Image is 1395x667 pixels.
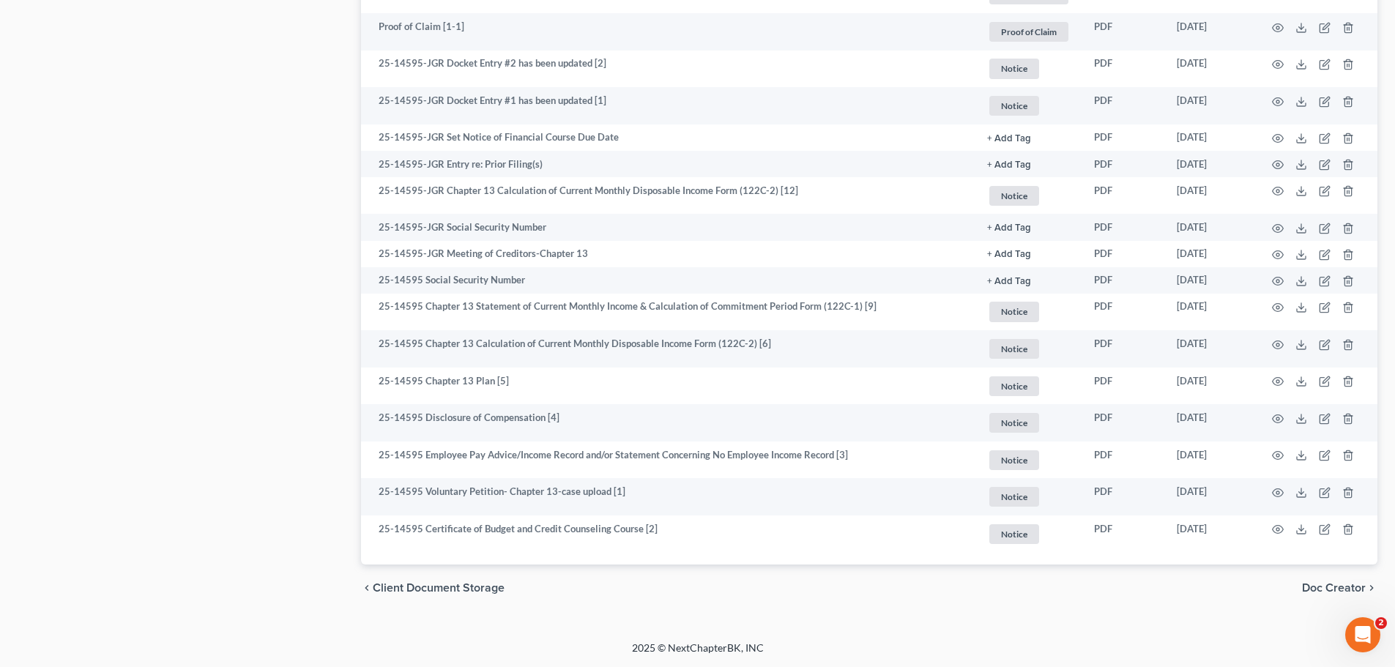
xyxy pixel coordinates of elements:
[361,87,975,124] td: 25-14595-JGR Docket Entry #1 has been updated [1]
[989,487,1039,507] span: Notice
[1082,177,1165,215] td: PDF
[987,184,1071,208] a: Notice
[1165,267,1254,294] td: [DATE]
[989,22,1068,42] span: Proof of Claim
[987,299,1071,324] a: Notice
[1082,214,1165,240] td: PDF
[1082,267,1165,294] td: PDF
[1165,330,1254,368] td: [DATE]
[1165,177,1254,215] td: [DATE]
[989,339,1039,359] span: Notice
[989,413,1039,433] span: Notice
[361,368,975,405] td: 25-14595 Chapter 13 Plan [5]
[987,485,1071,509] a: Notice
[987,448,1071,472] a: Notice
[987,247,1071,261] a: + Add Tag
[361,241,975,267] td: 25-14595-JGR Meeting of Creditors-Chapter 13
[989,302,1039,321] span: Notice
[1082,330,1165,368] td: PDF
[1165,515,1254,553] td: [DATE]
[361,404,975,441] td: 25-14595 Disclosure of Compensation [4]
[1165,368,1254,405] td: [DATE]
[989,524,1039,544] span: Notice
[361,515,975,553] td: 25-14595 Certificate of Budget and Credit Counseling Course [2]
[987,277,1031,286] button: + Add Tag
[361,441,975,479] td: 25-14595 Employee Pay Advice/Income Record and/or Statement Concerning No Employee Income Record [3]
[280,641,1115,667] div: 2025 © NextChapterBK, INC
[987,337,1071,361] a: Notice
[361,124,975,151] td: 25-14595-JGR Set Notice of Financial Course Due Date
[361,582,373,594] i: chevron_left
[373,582,505,594] span: Client Document Storage
[361,267,975,294] td: 25-14595 Social Security Number
[989,376,1039,396] span: Notice
[987,250,1031,259] button: + Add Tag
[1345,617,1380,652] iframe: Intercom live chat
[361,330,975,368] td: 25-14595 Chapter 13 Calculation of Current Monthly Disposable Income Form (122C-2) [6]
[1165,294,1254,331] td: [DATE]
[987,94,1071,118] a: Notice
[361,13,975,51] td: Proof of Claim [1-1]
[1165,13,1254,51] td: [DATE]
[1165,87,1254,124] td: [DATE]
[1165,478,1254,515] td: [DATE]
[1366,582,1377,594] i: chevron_right
[361,214,975,240] td: 25-14595-JGR Social Security Number
[1082,124,1165,151] td: PDF
[1165,124,1254,151] td: [DATE]
[987,130,1071,144] a: + Add Tag
[1165,441,1254,479] td: [DATE]
[1082,478,1165,515] td: PDF
[989,96,1039,116] span: Notice
[987,273,1071,287] a: + Add Tag
[1165,214,1254,240] td: [DATE]
[987,220,1071,234] a: + Add Tag
[361,177,975,215] td: 25-14595-JGR Chapter 13 Calculation of Current Monthly Disposable Income Form (122C-2) [12]
[1165,404,1254,441] td: [DATE]
[361,294,975,331] td: 25-14595 Chapter 13 Statement of Current Monthly Income & Calculation of Commitment Period Form (...
[987,160,1031,170] button: + Add Tag
[989,186,1039,206] span: Notice
[987,223,1031,233] button: + Add Tag
[1082,13,1165,51] td: PDF
[1082,404,1165,441] td: PDF
[361,51,975,88] td: 25-14595-JGR Docket Entry #2 has been updated [2]
[361,478,975,515] td: 25-14595 Voluntary Petition- Chapter 13-case upload [1]
[989,59,1039,78] span: Notice
[1082,151,1165,177] td: PDF
[987,56,1071,81] a: Notice
[1165,151,1254,177] td: [DATE]
[987,20,1071,44] a: Proof of Claim
[1082,241,1165,267] td: PDF
[1302,582,1377,594] button: Doc Creator chevron_right
[1082,51,1165,88] td: PDF
[1302,582,1366,594] span: Doc Creator
[361,582,505,594] button: chevron_left Client Document Storage
[989,450,1039,470] span: Notice
[1165,51,1254,88] td: [DATE]
[987,522,1071,546] a: Notice
[1082,441,1165,479] td: PDF
[987,134,1031,144] button: + Add Tag
[987,374,1071,398] a: Notice
[361,151,975,177] td: 25-14595-JGR Entry re: Prior Filing(s)
[1082,368,1165,405] td: PDF
[1082,515,1165,553] td: PDF
[987,157,1071,171] a: + Add Tag
[1375,617,1387,629] span: 2
[1165,241,1254,267] td: [DATE]
[1082,294,1165,331] td: PDF
[987,411,1071,435] a: Notice
[1082,87,1165,124] td: PDF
